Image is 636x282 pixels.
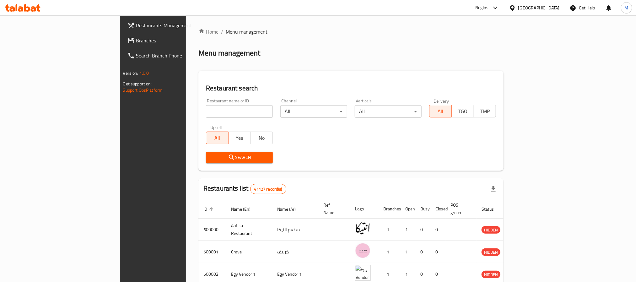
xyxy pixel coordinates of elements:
[122,33,226,48] a: Branches
[378,219,400,241] td: 1
[430,241,445,263] td: 0
[451,105,474,117] button: TGO
[400,241,415,263] td: 1
[198,28,504,35] nav: breadcrumb
[123,80,152,88] span: Get support on:
[432,107,449,116] span: All
[454,107,472,116] span: TGO
[136,37,221,44] span: Branches
[198,48,260,58] h2: Menu management
[122,18,226,33] a: Restaurants Management
[277,205,304,213] span: Name (Ar)
[136,52,221,59] span: Search Branch Phone
[477,107,494,116] span: TMP
[378,199,400,219] th: Branches
[211,154,268,161] span: Search
[251,186,286,192] span: 41127 record(s)
[400,199,415,219] th: Open
[429,105,452,117] button: All
[482,249,500,256] span: HIDDEN
[231,133,248,143] span: Yes
[226,241,272,263] td: Crave
[482,205,502,213] span: Status
[323,201,342,216] span: Ref. Name
[378,241,400,263] td: 1
[250,132,273,144] button: No
[272,241,318,263] td: كرييف
[206,105,273,118] input: Search for restaurant name or ID..
[210,125,222,130] label: Upsell
[415,241,430,263] td: 0
[122,48,226,63] a: Search Branch Phone
[475,4,488,12] div: Plugins
[486,182,501,197] div: Export file
[415,199,430,219] th: Busy
[206,132,229,144] button: All
[231,205,259,213] span: Name (En)
[203,184,286,194] h2: Restaurants list
[253,133,270,143] span: No
[355,220,371,236] img: Antika Restaurant
[434,99,449,103] label: Delivery
[474,105,496,117] button: TMP
[355,105,422,118] div: All
[250,184,286,194] div: Total records count
[226,219,272,241] td: Antika Restaurant
[482,226,500,234] span: HIDDEN
[226,28,267,35] span: Menu management
[203,205,215,213] span: ID
[625,4,628,11] span: M
[350,199,378,219] th: Logo
[280,105,347,118] div: All
[228,132,251,144] button: Yes
[209,133,226,143] span: All
[430,219,445,241] td: 0
[450,201,469,216] span: POS group
[123,69,138,77] span: Version:
[355,243,371,258] img: Crave
[136,22,221,29] span: Restaurants Management
[206,152,273,163] button: Search
[482,271,500,278] div: HIDDEN
[272,219,318,241] td: مطعم أنتيكا
[518,4,560,11] div: [GEOGRAPHIC_DATA]
[355,265,371,281] img: Egy Vendor 1
[139,69,149,77] span: 1.0.0
[415,219,430,241] td: 0
[482,271,500,278] span: HIDDEN
[123,86,163,94] a: Support.OpsPlatform
[206,84,496,93] h2: Restaurant search
[400,219,415,241] td: 1
[430,199,445,219] th: Closed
